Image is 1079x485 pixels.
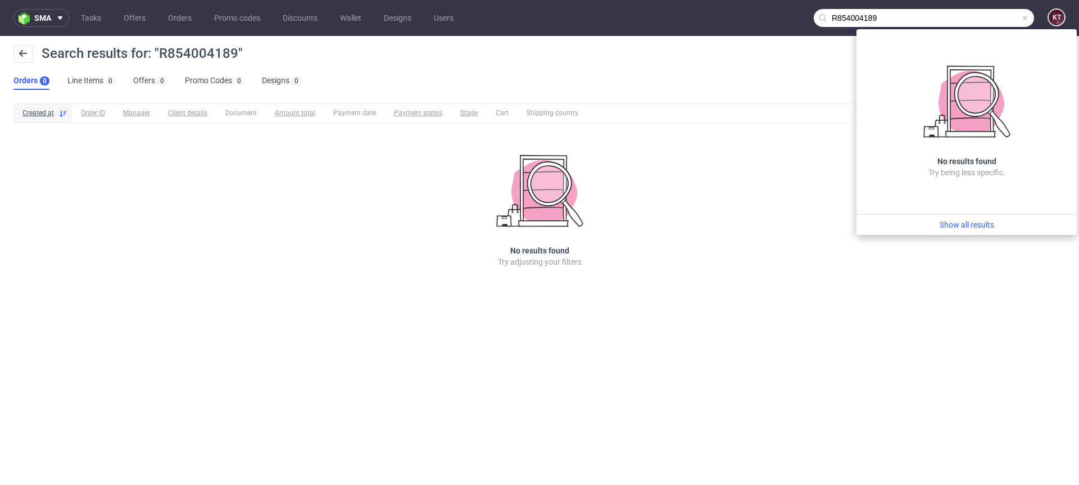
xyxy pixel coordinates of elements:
a: Line Items0 [67,72,115,90]
div: 0 [237,77,241,85]
span: Search results for: "R854004189" [42,46,243,61]
a: Promo Codes0 [185,72,244,90]
div: 0 [294,77,298,85]
span: Document [225,108,257,118]
span: Order ID [81,108,105,118]
h3: No results found [510,245,569,256]
p: Try being less specific. [928,167,1005,178]
a: Wallet [333,9,368,27]
a: Offers0 [133,72,167,90]
a: Users [427,9,460,27]
a: Orders [161,9,198,27]
a: Discounts [276,9,324,27]
button: sma [13,9,70,27]
img: logo [19,12,34,25]
span: Cart [496,108,509,118]
span: Shipping country [527,108,578,118]
span: Payment date [333,108,376,118]
div: 0 [108,77,112,85]
p: Try adjusting your filters [498,256,582,268]
span: Amount total [275,108,315,118]
span: Stage [460,108,478,118]
div: 0 [43,77,47,85]
span: Created at [22,108,54,118]
a: Designs0 [262,72,301,90]
a: Promo codes [207,9,267,27]
h3: No results found [937,156,996,167]
span: Client details [168,108,207,118]
div: 0 [160,77,164,85]
a: Tasks [74,9,108,27]
span: sma [34,14,51,22]
span: Manager [123,108,150,118]
a: Offers [117,9,152,27]
figcaption: KT [1049,10,1064,25]
span: Payment status [394,108,442,118]
a: Orders0 [13,72,49,90]
a: Designs [377,9,418,27]
a: Show all results [861,219,1072,230]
